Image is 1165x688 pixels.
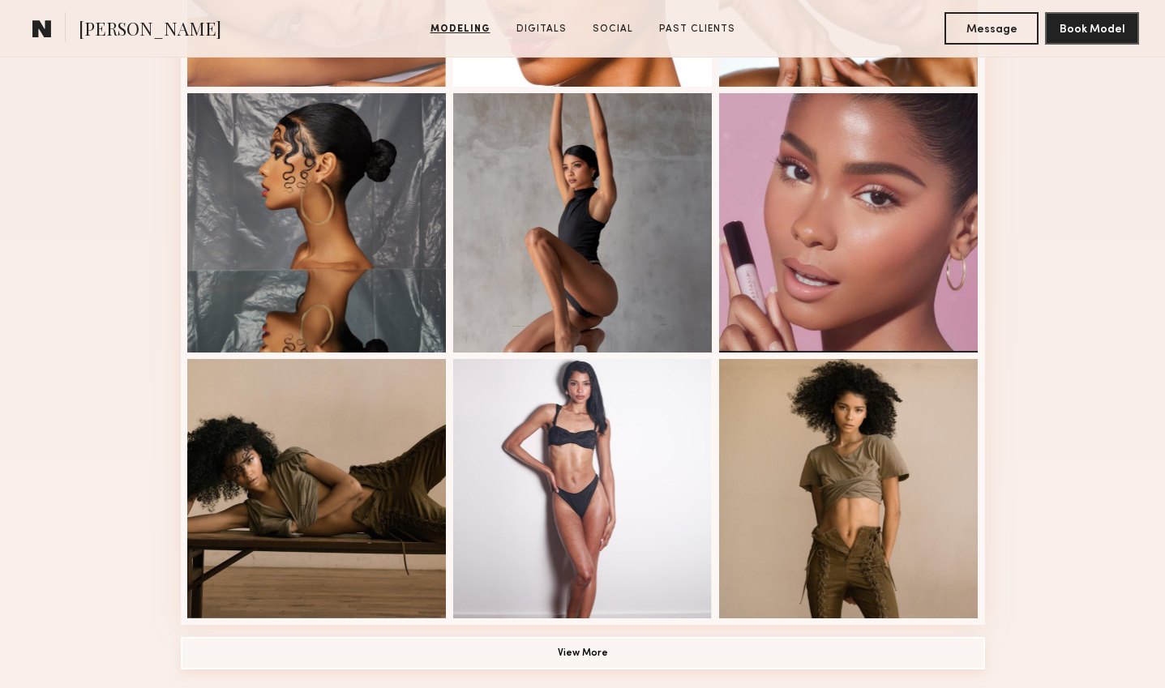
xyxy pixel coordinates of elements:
button: Message [944,12,1039,45]
a: Digitals [510,22,573,36]
button: View More [181,637,985,669]
a: Book Model [1045,21,1139,35]
a: Modeling [424,22,497,36]
button: Book Model [1045,12,1139,45]
a: Past Clients [653,22,742,36]
span: [PERSON_NAME] [79,16,221,45]
a: Social [586,22,640,36]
